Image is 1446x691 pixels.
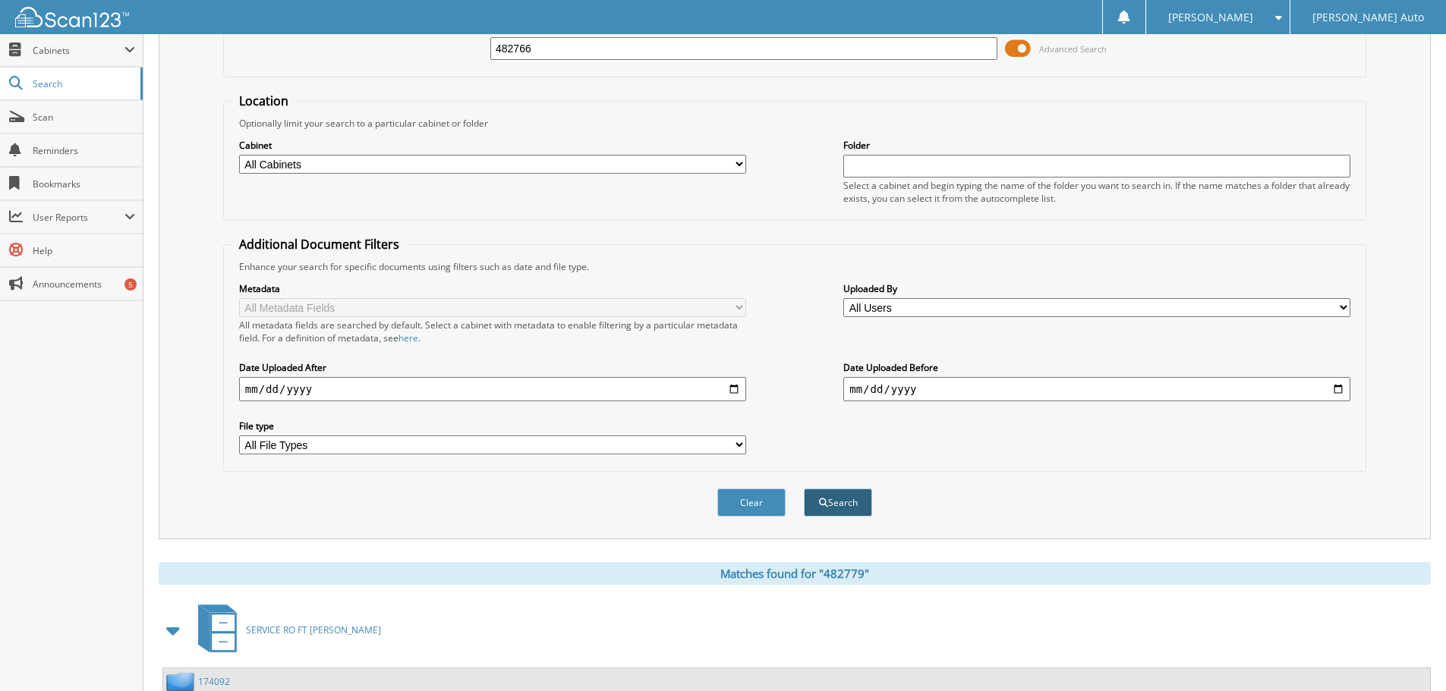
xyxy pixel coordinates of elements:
span: Reminders [33,144,135,157]
label: Cabinet [239,139,746,152]
span: Search [33,77,133,90]
span: User Reports [33,211,124,224]
label: Metadata [239,282,746,295]
label: Folder [843,139,1350,152]
span: [PERSON_NAME] Auto [1312,13,1424,22]
img: scan123-logo-white.svg [15,7,129,27]
input: end [843,377,1350,401]
label: Uploaded By [843,282,1350,295]
span: SERVICE RO FT [PERSON_NAME] [246,623,381,636]
label: Date Uploaded Before [843,361,1350,374]
span: [PERSON_NAME] [1168,13,1253,22]
div: Select a cabinet and begin typing the name of the folder you want to search in. If the name match... [843,179,1350,205]
span: Cabinets [33,44,124,57]
a: here [399,331,418,344]
img: folder2.png [166,672,198,691]
div: 5 [124,278,137,291]
input: start [239,377,746,401]
legend: Additional Document Filters [232,236,407,253]
div: All metadata fields are searched by default. Select a cabinet with metadata to enable filtering b... [239,319,746,344]
a: 174092 [198,675,230,688]
div: Matches found for "482779" [159,562,1431,585]
a: SERVICE RO FT [PERSON_NAME] [189,600,381,660]
label: File type [239,419,746,432]
label: Date Uploaded After [239,361,746,374]
span: Help [33,244,135,257]
span: Advanced Search [1039,43,1107,55]
button: Clear [717,488,786,517]
legend: Location [232,93,296,109]
div: Enhance your search for specific documents using filters such as date and file type. [232,260,1358,273]
div: Optionally limit your search to a particular cabinet or folder [232,117,1358,130]
span: Scan [33,111,135,124]
button: Search [804,488,872,517]
span: Announcements [33,278,135,291]
span: Bookmarks [33,177,135,190]
iframe: Chat Widget [1370,618,1446,691]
